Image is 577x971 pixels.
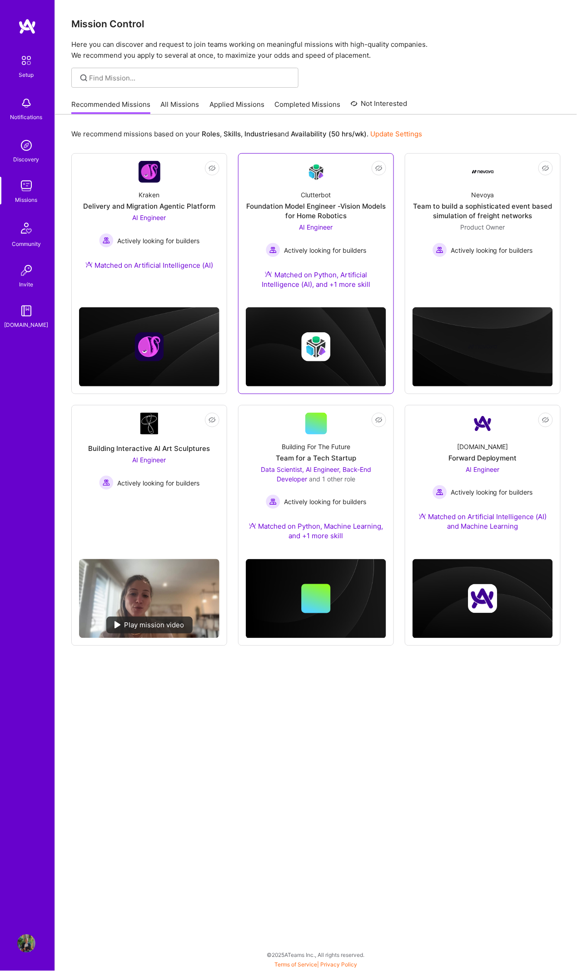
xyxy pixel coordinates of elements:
[448,453,517,463] div: Forward Deployment
[20,280,34,289] div: Invite
[83,201,215,211] div: Delivery and Migration Agentic Platform
[79,559,219,638] img: No Mission
[79,161,219,281] a: Company LogoKrakenDelivery and Migration Agentic PlatformAI Engineer Actively looking for builder...
[135,332,164,361] img: Company logo
[375,416,383,424] i: icon EyeClosed
[85,261,93,268] img: Ateam Purple Icon
[140,413,159,435] img: Company Logo
[266,243,280,257] img: Actively looking for builders
[90,73,292,83] input: Find Mission...
[419,513,426,520] img: Ateam Purple Icon
[117,236,199,245] span: Actively looking for builders
[265,270,272,278] img: Ateam Purple Icon
[224,130,241,138] b: Skills
[12,239,41,249] div: Community
[284,497,366,507] span: Actively looking for builders
[114,621,121,629] img: play
[246,270,386,289] div: Matched on Python, Artificial Intelligence (AI), and +1 more skill
[89,444,210,453] div: Building Interactive AI Art Sculptures
[433,243,447,257] img: Actively looking for builders
[209,165,216,172] i: icon EyeClosed
[246,201,386,220] div: Foundation Model Engineer -Vision Models for Home Robotics
[466,465,500,473] span: AI Engineer
[17,136,35,155] img: discovery
[99,233,114,248] img: Actively looking for builders
[17,935,35,953] img: User Avatar
[472,170,494,174] img: Company Logo
[17,261,35,280] img: Invite
[413,201,553,220] div: Team to build a sophisticated event based simulation of freight networks
[468,332,497,361] img: Company logo
[291,130,367,138] b: Availability (50 hrs/wk)
[15,935,38,953] a: User Avatar
[209,416,216,424] i: icon EyeClosed
[282,442,350,451] div: Building For The Future
[284,245,366,255] span: Actively looking for builders
[202,130,220,138] b: Roles
[375,165,383,172] i: icon EyeClosed
[246,522,386,541] div: Matched on Python, Machine Learning, and +1 more skill
[133,214,166,221] span: AI Engineer
[17,177,35,195] img: teamwork
[542,165,549,172] i: icon EyeClosed
[10,112,43,122] div: Notifications
[17,51,36,70] img: setup
[471,190,494,200] div: Nevoya
[133,456,166,464] span: AI Engineer
[249,522,256,530] img: Ateam Purple Icon
[299,223,333,231] span: AI Engineer
[274,961,317,968] a: Terms of Service
[542,416,549,424] i: icon EyeClosed
[302,332,331,361] img: Company logo
[19,70,34,80] div: Setup
[274,961,357,968] span: |
[413,413,553,542] a: Company Logo[DOMAIN_NAME]Forward DeploymentAI Engineer Actively looking for buildersActively look...
[451,245,533,255] span: Actively looking for builders
[55,944,577,966] div: © 2025 ATeams Inc., All rights reserved.
[460,223,505,231] span: Product Owner
[161,100,199,115] a: All Missions
[17,94,35,112] img: bell
[14,155,40,164] div: Discovery
[79,307,219,387] img: cover
[246,413,386,552] a: Building For The FutureTeam for a Tech StartupData Scientist, AI Engineer, Back-End Developer and...
[139,161,160,183] img: Company Logo
[117,478,199,488] span: Actively looking for builders
[305,161,327,183] img: Company Logo
[79,413,219,552] a: Company LogoBuilding Interactive AI Art SculpturesAI Engineer Actively looking for buildersActive...
[99,475,114,490] img: Actively looking for builders
[15,217,37,239] img: Community
[244,130,277,138] b: Industries
[413,161,553,270] a: Company LogoNevoyaTeam to build a sophisticated event based simulation of freight networksProduct...
[413,559,553,639] img: cover
[413,307,553,387] img: cover
[246,559,386,639] img: cover
[106,617,193,634] div: Play mission video
[246,161,386,300] a: Company LogoClutterbotFoundation Model Engineer -Vision Models for Home RoboticsAI Engineer Activ...
[275,100,341,115] a: Completed Missions
[266,495,280,509] img: Actively looking for builders
[351,98,408,115] a: Not Interested
[276,453,356,463] div: Team for a Tech Startup
[85,260,214,270] div: Matched on Artificial Intelligence (AI)
[5,320,49,330] div: [DOMAIN_NAME]
[320,961,357,968] a: Privacy Policy
[17,302,35,320] img: guide book
[15,195,38,205] div: Missions
[413,512,553,531] div: Matched on Artificial Intelligence (AI) and Machine Learning
[18,18,36,35] img: logo
[261,465,371,483] span: Data Scientist, AI Engineer, Back-End Developer
[472,413,494,435] img: Company Logo
[370,130,422,138] a: Update Settings
[209,100,264,115] a: Applied Missions
[71,18,561,30] h3: Mission Control
[468,584,497,613] img: Company logo
[433,485,447,500] img: Actively looking for builders
[301,190,331,200] div: Clutterbot
[451,488,533,497] span: Actively looking for builders
[246,307,386,387] img: cover
[79,73,89,83] i: icon SearchGrey
[71,100,150,115] a: Recommended Missions
[309,475,355,483] span: and 1 other role
[139,190,160,200] div: Kraken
